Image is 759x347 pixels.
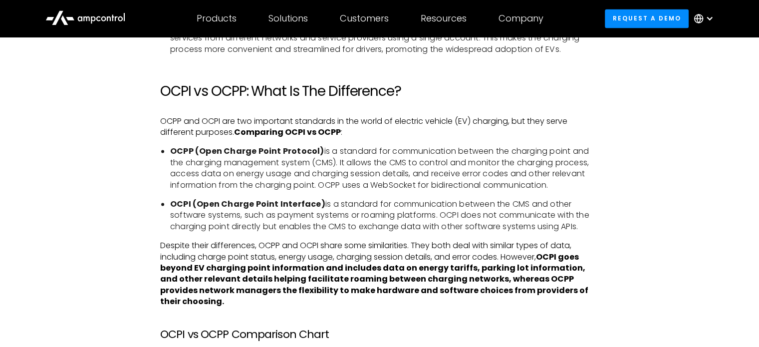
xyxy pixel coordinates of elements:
h3: OCPI vs OCPP Comparison Chart [160,328,599,341]
li: is a standard for communication between the charging point and the charging management system (CM... [170,146,599,191]
p: OCPP and OCPI are two important standards in the world of electric vehicle (EV) charging, but the... [160,116,599,138]
a: Request a demo [605,9,689,27]
div: Products [197,13,237,24]
strong: OCPI (Open Charge Point Interface) [170,198,325,210]
div: Resources [421,13,467,24]
strong: OCPI goes beyond EV charging point information and includes data on energy tariffs, parking lot i... [160,251,588,308]
div: Company [499,13,543,24]
div: Customers [340,13,389,24]
strong: OCPP (Open Charge Point Protocol) [170,145,324,157]
p: Despite their differences, OCPP and OCPI share some similarities. They both deal with similar typ... [160,240,599,307]
div: Solutions [268,13,308,24]
li: is a standard for communication between the CMS and other software systems, such as payment syste... [170,199,599,232]
h2: OCPI vs OCPP: What Is The Difference? [160,83,599,100]
strong: Comparing OCPI vs OCPP [234,126,341,138]
li: OCPI facilitates cross-network roaming, allowing EV drivers to access charging services from diff... [170,21,599,55]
